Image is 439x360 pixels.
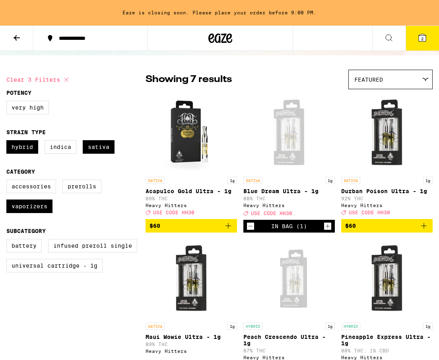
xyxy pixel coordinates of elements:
[421,36,423,41] span: 2
[6,228,46,234] legend: Subcategory
[325,323,335,330] p: 1g
[243,177,262,184] p: SATIVA
[146,323,165,330] p: SATIVA
[6,239,42,252] label: Battery
[6,259,103,272] label: Universal Cartridge - 1g
[347,93,427,173] img: Heavy Hitters - Durban Poison Ultra - 1g
[324,222,332,230] button: Increment
[271,223,307,229] div: In Bag (1)
[341,355,433,360] div: Heavy Hitters
[243,355,335,360] div: Heavy Hitters
[341,188,433,194] p: Durban Poison Ultra - 1g
[6,101,49,114] label: Very High
[152,239,231,319] img: Heavy Hitters - Maui Wowie Ultra - 1g
[146,342,237,347] p: 89% THC
[243,188,335,194] p: Blue Dream Ultra - 1g
[62,180,101,193] label: Prerolls
[341,196,433,201] p: 92% THC
[146,177,165,184] p: SATIVA
[243,203,335,208] div: Heavy Hitters
[341,219,433,233] button: Add to bag
[341,93,433,219] a: Open page for Durban Poison Ultra - 1g from Heavy Hitters
[423,323,433,330] p: 1g
[227,177,237,184] p: 1g
[5,6,57,12] span: Hi. Need any help?
[45,140,76,154] label: Indica
[345,223,356,229] span: $60
[247,222,254,230] button: Decrement
[146,348,237,354] div: Heavy Hitters
[325,177,335,184] p: 1g
[146,219,237,233] button: Add to bag
[423,177,433,184] p: 1g
[6,70,71,90] button: Clear 3 filters
[406,26,439,51] button: 2
[243,334,335,346] p: Peach Crescendo Ultra - 1g
[6,200,52,213] label: Vaporizers
[341,177,360,184] p: SATIVA
[153,210,194,215] span: USE CODE HH30
[6,129,46,135] legend: Strain Type
[146,196,237,201] p: 89% THC
[6,168,35,175] legend: Category
[243,93,335,220] a: Open page for Blue Dream Ultra - 1g from Heavy Hitters
[146,73,232,86] p: Showing 7 results
[243,323,262,330] p: HYBRID
[6,180,56,193] label: Accessories
[6,90,31,96] legend: Potency
[341,348,433,353] p: 88% THC: 1% CBD
[146,93,237,219] a: Open page for Acapulco Gold Ultra - 1g from Heavy Hitters
[347,239,427,319] img: Heavy Hitters - Pineapple Express Ultra - 1g
[341,203,433,208] div: Heavy Hitters
[152,93,231,173] img: Heavy Hitters - Acapulco Gold Ultra - 1g
[6,140,38,154] label: Hybrid
[354,76,383,83] span: Featured
[341,323,360,330] p: HYBRID
[227,323,237,330] p: 1g
[146,188,237,194] p: Acapulco Gold Ultra - 1g
[251,211,292,216] span: USE CODE HH30
[243,196,335,201] p: 88% THC
[146,334,237,340] p: Maui Wowie Ultra - 1g
[48,239,137,252] label: Infused Preroll Single
[150,223,160,229] span: $60
[146,203,237,208] div: Heavy Hitters
[341,334,433,346] p: Pineapple Express Ultra - 1g
[83,140,115,154] label: Sativa
[243,348,335,353] p: 87% THC
[349,210,390,215] span: USE CODE HH30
